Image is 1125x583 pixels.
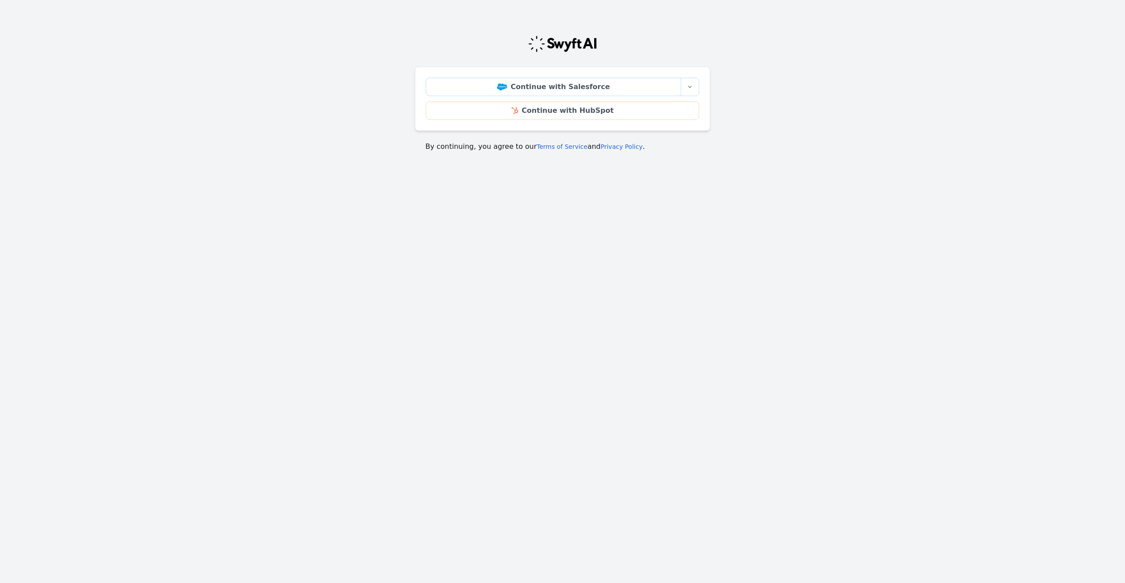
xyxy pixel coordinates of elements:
img: HubSpot [512,107,518,114]
a: Continue with Salesforce [426,78,681,96]
img: Salesforce [497,83,507,90]
a: Privacy Policy [601,143,642,150]
a: Terms of Service [537,143,587,150]
img: Swyft Logo [528,35,597,53]
p: By continuing, you agree to our and . [425,141,700,152]
a: Continue with HubSpot [426,101,699,120]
